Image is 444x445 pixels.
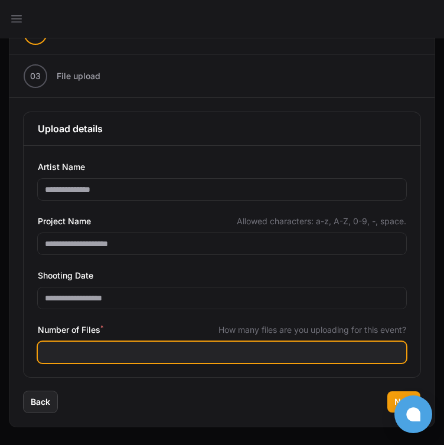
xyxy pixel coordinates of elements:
h3: Upload details [38,122,406,136]
button: Back [24,391,57,413]
span: Artist Name [38,160,85,174]
span: How many files are you uploading for this event? [218,324,406,336]
span: Shooting Date [38,269,93,283]
span: Back [31,396,50,408]
span: Number of Files [38,323,103,337]
span: Allowed characters: a-z, A-Z, 0-9, -, space. [237,215,406,227]
span: Next [394,396,413,408]
span: Project Name [38,214,91,228]
span: File upload [57,70,100,82]
span: 03 [30,70,41,82]
button: 03 File upload [9,55,115,97]
button: Next [387,391,420,413]
button: Open chat window [394,395,432,433]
